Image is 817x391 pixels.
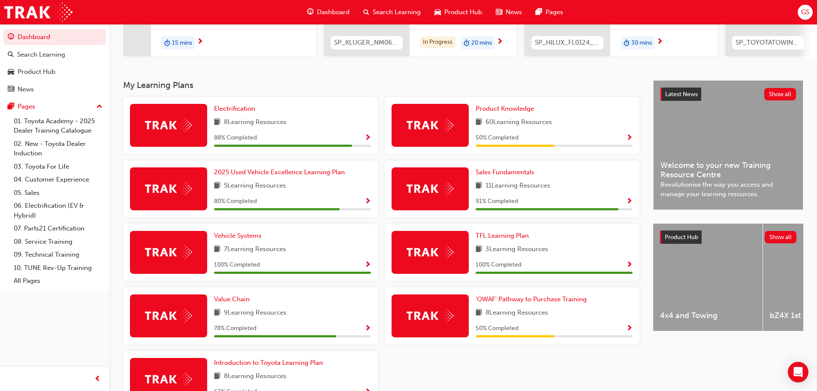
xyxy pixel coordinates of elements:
[485,117,552,128] span: 60 Learning Resources
[214,244,220,255] span: book-icon
[8,51,14,59] span: search-icon
[145,309,192,322] img: Trak
[764,88,796,100] button: Show all
[476,260,522,270] span: 100 % Completed
[434,7,441,18] span: car-icon
[660,88,796,101] a: Latest NewsShow all
[224,181,286,191] span: 5 Learning Resources
[365,133,371,143] button: Show Progress
[485,308,548,318] span: 8 Learning Resources
[214,358,326,368] a: Introduction to Toyota Learning Plan
[3,27,106,99] button: DashboardSearch LearningProduct HubNews
[365,196,371,207] button: Show Progress
[476,168,534,176] span: Sales Fundamentals
[145,373,192,386] img: Trak
[214,117,220,128] span: book-icon
[653,80,803,210] a: Latest NewsShow allWelcome to your new Training Resource CentreRevolutionise the way you access a...
[214,181,220,191] span: book-icon
[476,133,519,143] span: 50 % Completed
[476,105,534,112] span: Product Knowledge
[665,233,698,241] span: Product Hub
[3,99,106,115] button: Pages
[94,374,101,385] span: prev-icon
[214,294,253,304] a: Value Chain
[3,29,106,45] a: Dashboard
[214,359,323,367] span: Introduction to Toyota Learning Plan
[10,160,106,173] a: 03. Toyota For Life
[3,64,106,80] a: Product Hub
[10,137,106,160] a: 02. New - Toyota Dealer Induction
[365,261,371,269] span: Show Progress
[476,117,482,128] span: book-icon
[18,102,35,112] div: Pages
[485,181,550,191] span: 11 Learning Resources
[536,7,542,18] span: pages-icon
[214,232,262,239] span: Vehicle Systems
[356,3,428,21] a: search-iconSearch Learning
[428,3,489,21] a: car-iconProduct Hub
[801,7,809,17] span: GS
[334,38,399,48] span: SP_KLUGER_NM0621_EL02
[123,80,639,90] h3: My Learning Plans
[214,197,257,206] span: 80 % Completed
[665,91,698,98] span: Latest News
[626,198,633,206] span: Show Progress
[224,371,286,382] span: 8 Learning Resources
[626,323,633,334] button: Show Progress
[660,161,796,180] span: Welcome to your new Training Resource Centre
[626,133,633,143] button: Show Progress
[631,38,652,48] span: 30 mins
[365,323,371,334] button: Show Progress
[10,222,106,235] a: 07. Parts21 Certification
[10,115,106,137] a: 01. Toyota Academy - 2025 Dealer Training Catalogue
[4,3,72,22] a: Trak
[535,38,600,48] span: SP_HILUX_FL0124_EL
[17,50,65,60] div: Search Learning
[8,103,14,111] span: pages-icon
[496,7,502,18] span: news-icon
[788,362,808,382] div: Open Intercom Messenger
[476,294,590,304] a: 'OWAF' Pathway to Purchase Training
[8,33,14,41] span: guage-icon
[172,38,192,48] span: 15 mins
[214,167,348,177] a: 2025 Used Vehicle Excellence Learning Plan
[214,260,260,270] span: 100 % Completed
[464,37,470,48] span: duration-icon
[444,7,482,17] span: Product Hub
[626,260,633,270] button: Show Progress
[8,86,14,94] span: news-icon
[96,101,103,112] span: up-icon
[214,168,345,176] span: 2025 Used Vehicle Excellence Learning Plan
[407,246,454,259] img: Trak
[476,232,529,239] span: TFL Learning Plan
[197,38,203,46] span: next-icon
[506,7,522,17] span: News
[471,38,492,48] span: 20 mins
[497,38,503,46] span: next-icon
[10,248,106,261] a: 09. Technical Training
[365,198,371,206] span: Show Progress
[300,3,356,21] a: guage-iconDashboard
[10,274,106,288] a: All Pages
[224,244,286,255] span: 7 Learning Resources
[317,7,350,17] span: Dashboard
[660,311,756,321] span: 4x4 and Towing
[365,134,371,142] span: Show Progress
[798,5,813,20] button: GS
[476,308,482,318] span: book-icon
[485,244,548,255] span: 3 Learning Resources
[626,261,633,269] span: Show Progress
[214,295,250,303] span: Value Chain
[214,371,220,382] span: book-icon
[736,38,801,48] span: SP_TOYOTATOWING_0424
[626,134,633,142] span: Show Progress
[624,37,630,48] span: duration-icon
[653,224,763,331] a: 4x4 and Towing
[476,104,537,114] a: Product Knowledge
[214,104,259,114] a: Electrification
[10,235,106,249] a: 08. Service Training
[214,308,220,318] span: book-icon
[529,3,570,21] a: pages-iconPages
[476,231,532,241] a: TFL Learning Plan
